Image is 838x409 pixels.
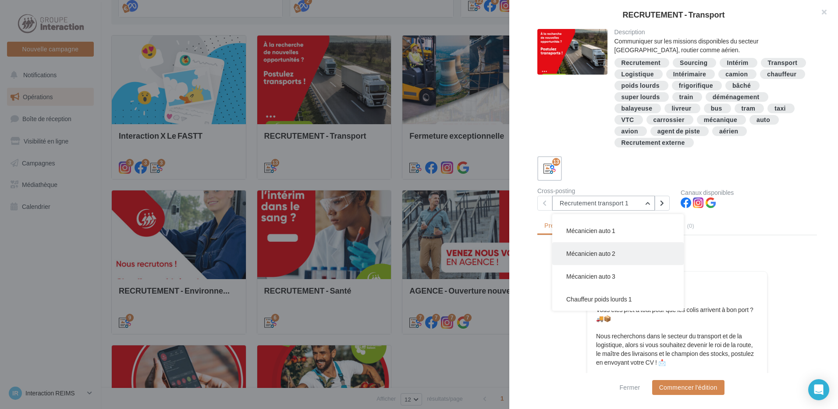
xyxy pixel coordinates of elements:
div: bus [711,105,722,112]
span: Mécanicien auto 1 [566,227,615,234]
button: Mécanicien auto 2 [552,242,684,265]
div: bâché [732,83,751,89]
div: Intérim [727,60,748,66]
div: Communiquer sur les missions disponibles du secteur [GEOGRAPHIC_DATA], routier comme aérien. [614,37,810,54]
div: taxi [774,105,786,112]
div: auto [756,117,770,123]
button: Mécanicien auto 3 [552,265,684,288]
button: Fermer [616,382,643,393]
div: super lourds [621,94,660,100]
div: poids lourds [621,83,660,89]
div: VTC [621,117,634,123]
div: Open Intercom Messenger [808,379,829,400]
button: Commencer l'édition [652,380,724,395]
div: déménagement [713,94,760,100]
div: RECRUTEMENT - Transport [523,11,824,18]
button: Recrutement transport 1 [552,196,655,211]
div: tram [742,105,756,112]
div: Intérimaire [673,71,706,78]
div: balayeuse [621,105,653,112]
span: (0) [687,222,694,229]
div: Recrutement [621,60,660,66]
div: Cross-posting [537,188,674,194]
div: train [679,94,693,100]
div: Canaux disponibles [681,190,817,196]
div: Transport [768,60,798,66]
div: Description [614,29,810,35]
button: Chauffeur poids lourds 1 [552,288,684,311]
div: Sourcing [680,60,707,66]
div: camion [725,71,748,78]
div: Logistique [621,71,654,78]
div: aérien [719,128,738,135]
div: chauffeur [767,71,796,78]
div: frigorifique [679,83,713,89]
div: agent de piste [657,128,700,135]
p: Vous êtes prêt à tout pour que les colis arrivent à bon port ? 🚚📦 Nous recherchons dans le secteu... [596,305,758,367]
div: 13 [552,158,560,166]
div: mécanique [704,117,737,123]
span: Chauffeur poids lourds 1 [566,295,632,303]
div: avion [621,128,638,135]
span: Mécanicien auto 3 [566,273,615,280]
span: Mécanicien auto 2 [566,250,615,257]
div: Recrutement externe [621,140,685,146]
div: carrossier [653,117,685,123]
button: Mécanicien auto 1 [552,219,684,242]
div: livreur [671,105,691,112]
